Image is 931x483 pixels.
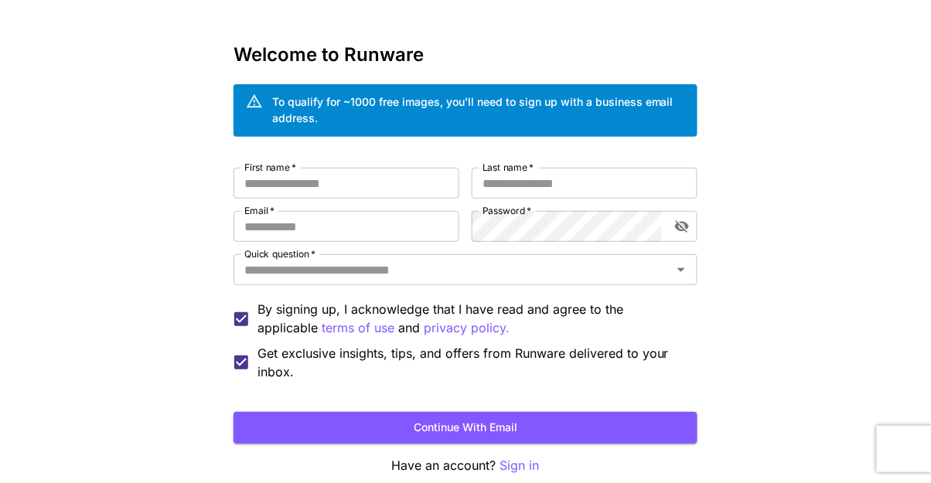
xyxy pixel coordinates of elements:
[244,161,296,174] label: First name
[322,318,394,338] button: By signing up, I acknowledge that I have read and agree to the applicable and privacy policy.
[322,318,394,338] p: terms of use
[483,204,532,217] label: Password
[424,318,510,338] button: By signing up, I acknowledge that I have read and agree to the applicable terms of use and
[670,259,692,281] button: Open
[244,247,315,260] label: Quick question
[234,456,697,475] p: Have an account?
[272,94,685,126] div: To qualify for ~1000 free images, you’ll need to sign up with a business email address.
[234,44,697,66] h3: Welcome to Runware
[257,300,685,338] p: By signing up, I acknowledge that I have read and agree to the applicable and
[668,213,696,240] button: toggle password visibility
[483,161,534,174] label: Last name
[244,204,275,217] label: Email
[257,344,685,381] span: Get exclusive insights, tips, and offers from Runware delivered to your inbox.
[424,318,510,338] p: privacy policy.
[500,456,540,475] button: Sign in
[234,412,697,444] button: Continue with email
